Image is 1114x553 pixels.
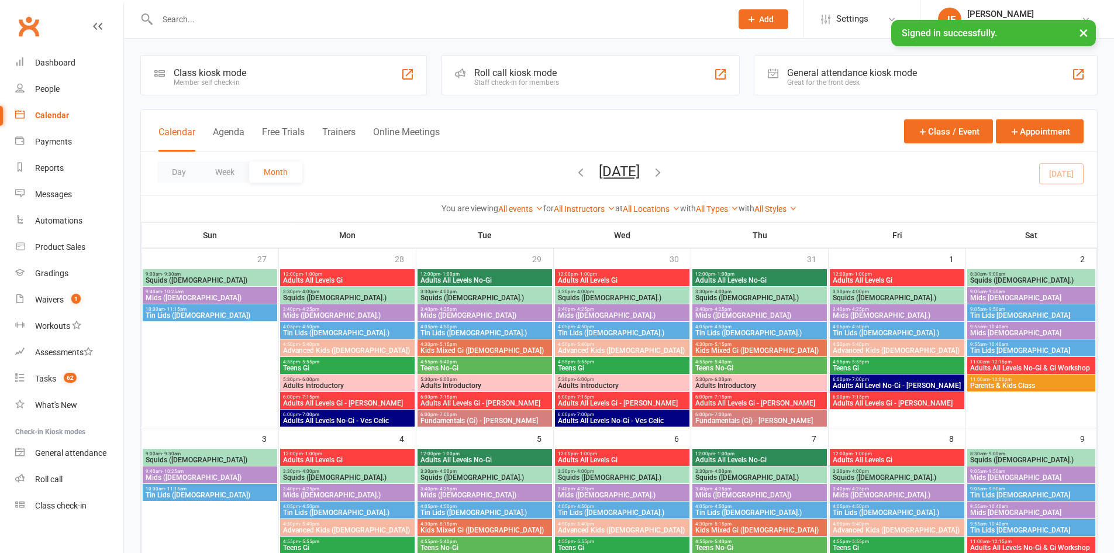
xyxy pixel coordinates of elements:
[557,377,687,382] span: 5:30pm
[970,377,1093,382] span: 11:00am
[989,377,1012,382] span: - 12:00pm
[557,342,687,347] span: 4:50pm
[282,307,412,312] span: 3:40pm
[262,126,305,152] button: Free Trials
[557,412,687,417] span: 6:00pm
[157,162,201,183] button: Day
[970,342,1093,347] span: 9:55am
[739,204,754,213] strong: with
[142,223,279,248] th: Sun
[557,451,687,456] span: 12:00pm
[15,76,123,102] a: People
[695,329,825,336] span: Tin Lids ([DEMOGRAPHIC_DATA].)
[282,347,412,354] span: Advanced Kids ([DEMOGRAPHIC_DATA])
[282,365,412,372] span: Teens Gi
[474,78,559,87] div: Staff check-in for members
[1080,249,1096,268] div: 2
[623,204,680,214] a: All Locations
[282,377,412,382] span: 5:30pm
[787,78,917,87] div: Great for the front desk
[970,469,1093,474] span: 9:05am
[15,50,123,76] a: Dashboard
[201,162,249,183] button: Week
[300,342,319,347] span: - 5:40pm
[557,289,687,294] span: 3:30pm
[420,324,550,329] span: 4:05pm
[14,12,43,41] a: Clubworx
[282,417,412,424] span: Adults All Levels No-Gi - Ves Celic
[557,474,687,481] span: Squids ([DEMOGRAPHIC_DATA].)
[695,359,825,365] span: 4:55pm
[474,67,559,78] div: Roll call kiosk mode
[832,382,962,389] span: Adults All Level No-Gi - [PERSON_NAME]
[695,324,825,329] span: 4:05pm
[420,456,550,463] span: Adults All Levels No-Gi
[674,428,691,448] div: 6
[712,324,732,329] span: - 4:50pm
[282,342,412,347] span: 4:50pm
[970,289,1093,294] span: 9:05am
[695,382,825,389] span: Adults Introductory
[35,216,82,225] div: Automations
[812,428,828,448] div: 7
[853,272,872,277] span: - 1:00pm
[420,329,550,336] span: Tin Lids ([DEMOGRAPHIC_DATA].)
[437,394,457,400] span: - 7:15pm
[557,272,687,277] span: 12:00pm
[420,289,550,294] span: 3:30pm
[832,324,962,329] span: 4:05pm
[35,348,93,357] div: Assessments
[853,451,872,456] span: - 1:00pm
[850,324,869,329] span: - 4:50pm
[437,307,457,312] span: - 4:25pm
[987,272,1005,277] span: - 9:00am
[279,223,416,248] th: Mon
[557,307,687,312] span: 3:40pm
[578,272,597,277] span: - 1:00pm
[695,312,825,319] span: Mids ([DEMOGRAPHIC_DATA])
[832,272,962,277] span: 12:00pm
[832,451,962,456] span: 12:00pm
[557,456,687,463] span: Adults All Levels Gi
[15,466,123,493] a: Roll call
[987,451,1005,456] span: - 9:00am
[282,400,412,407] span: Adults All Levels Gi - [PERSON_NAME]
[165,307,187,312] span: - 11:15am
[787,67,917,78] div: General attendance kiosk mode
[557,312,687,319] span: Mids ([DEMOGRAPHIC_DATA].)
[420,469,550,474] span: 3:30pm
[832,277,962,284] span: Adults All Levels Gi
[300,469,319,474] span: - 4:00pm
[557,417,687,424] span: Adults All Levels No-Gi - Ves Celic
[303,272,322,277] span: - 1:00pm
[282,456,412,463] span: Adults All Levels Gi
[35,448,106,458] div: General attendance
[15,129,123,155] a: Payments
[712,412,732,417] span: - 7:00pm
[970,272,1093,277] span: 8:30am
[696,204,739,214] a: All Types
[695,377,825,382] span: 5:30pm
[35,58,75,67] div: Dashboard
[282,451,412,456] span: 12:00pm
[420,294,550,301] span: Squids ([DEMOGRAPHIC_DATA].)
[282,382,412,389] span: Adults Introductory
[557,359,687,365] span: 4:55pm
[691,223,829,248] th: Thu
[712,342,732,347] span: - 5:15pm
[832,289,962,294] span: 3:30pm
[35,475,63,484] div: Roll call
[15,260,123,287] a: Gradings
[282,412,412,417] span: 6:00pm
[712,359,732,365] span: - 5:40pm
[154,11,723,28] input: Search...
[35,321,70,331] div: Workouts
[174,78,246,87] div: Member self check-in
[695,456,825,463] span: Adults All Levels No-Gi
[970,277,1093,284] span: Squids ([DEMOGRAPHIC_DATA].)
[145,451,275,456] span: 9:00am
[282,294,412,301] span: Squids ([DEMOGRAPHIC_DATA].)
[739,9,788,29] button: Add
[420,272,550,277] span: 12:00pm
[554,204,615,214] a: All Instructors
